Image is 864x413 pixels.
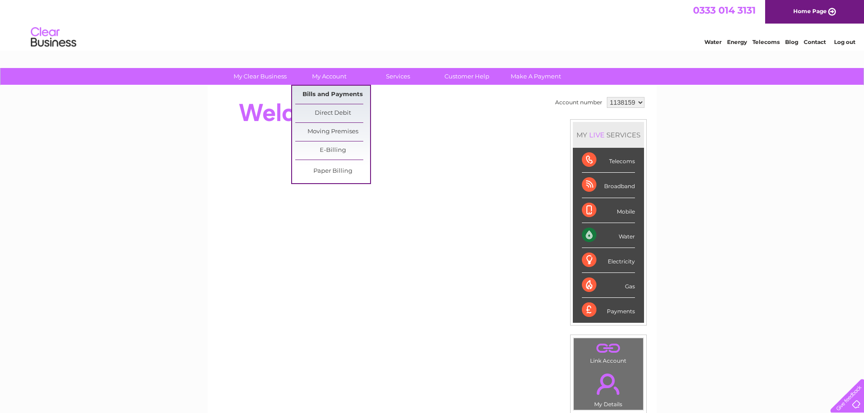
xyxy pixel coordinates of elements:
[582,173,635,198] div: Broadband
[218,5,647,44] div: Clear Business is a trading name of Verastar Limited (registered in [GEOGRAPHIC_DATA] No. 3667643...
[582,273,635,298] div: Gas
[295,162,370,180] a: Paper Billing
[704,39,722,45] a: Water
[752,39,780,45] a: Telecoms
[573,122,644,148] div: MY SERVICES
[804,39,826,45] a: Contact
[785,39,798,45] a: Blog
[498,68,573,85] a: Make A Payment
[361,68,435,85] a: Services
[582,148,635,173] div: Telecoms
[582,198,635,223] div: Mobile
[576,340,641,356] a: .
[292,68,366,85] a: My Account
[582,298,635,322] div: Payments
[582,223,635,248] div: Water
[693,5,756,16] a: 0333 014 3131
[727,39,747,45] a: Energy
[430,68,504,85] a: Customer Help
[553,95,605,110] td: Account number
[295,141,370,160] a: E-Billing
[576,368,641,400] a: .
[834,39,855,45] a: Log out
[295,86,370,104] a: Bills and Payments
[30,24,77,51] img: logo.png
[573,366,644,410] td: My Details
[223,68,298,85] a: My Clear Business
[587,131,606,139] div: LIVE
[582,248,635,273] div: Electricity
[295,123,370,141] a: Moving Premises
[295,104,370,122] a: Direct Debit
[573,338,644,366] td: Link Account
